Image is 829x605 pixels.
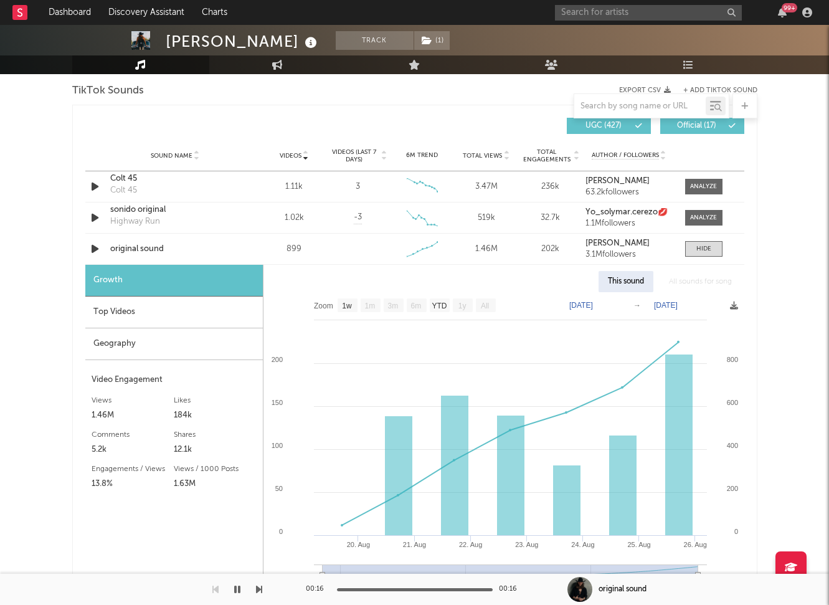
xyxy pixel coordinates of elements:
text: 1w [342,302,352,310]
button: UGC(427) [567,118,651,134]
div: This sound [599,271,653,292]
strong: [PERSON_NAME] [585,177,650,185]
div: [PERSON_NAME] [166,31,320,52]
div: original sound [599,584,647,595]
div: Engagements / Views [92,462,174,477]
div: 32.7k [521,212,579,224]
div: Highway Run [110,216,160,228]
a: sonido original [110,204,240,216]
div: Views / 1000 Posts [174,462,257,477]
div: 1.11k [265,181,323,193]
a: Colt 45 [110,173,240,185]
span: TikTok Sounds [72,83,144,98]
text: 25. Aug [627,541,650,548]
div: 6M Trend [393,151,451,160]
button: + Add TikTok Sound [683,87,757,94]
button: + Add TikTok Sound [671,87,757,94]
text: YTD [432,302,447,310]
text: 150 [271,399,282,406]
div: 519k [457,212,515,224]
span: ( 1 ) [414,31,450,50]
button: Track [336,31,414,50]
span: Total Engagements [521,148,572,163]
text: 24. Aug [571,541,594,548]
div: 202k [521,243,579,255]
input: Search by song name or URL [574,102,706,112]
div: 1.02k [265,212,323,224]
span: Videos (last 7 days) [329,148,379,163]
text: 800 [726,356,737,363]
text: 23. Aug [515,541,538,548]
div: 12.1k [174,442,257,457]
text: 1m [364,302,375,310]
text: → [633,301,641,310]
div: 13.8% [92,477,174,492]
text: 1y [458,302,466,310]
div: 5.2k [92,442,174,457]
span: Author / Followers [592,151,659,160]
text: 26. Aug [683,541,706,548]
text: Zoom [314,302,333,310]
a: [PERSON_NAME] [585,239,672,248]
div: 99 + [782,3,797,12]
div: 3 [356,181,360,193]
div: Geography [85,328,263,360]
div: 899 [265,243,323,255]
button: Export CSV [619,87,671,94]
div: 3.47M [457,181,515,193]
div: 1.46M [92,408,174,423]
text: 21. Aug [402,541,425,548]
a: [PERSON_NAME] [585,177,672,186]
div: 00:16 [306,582,331,597]
strong: Yo_solymar.cerezo💋 [585,208,668,216]
div: Top Videos [85,297,263,328]
text: 50 [275,485,282,492]
div: Shares [174,427,257,442]
text: 100 [271,442,282,449]
a: original sound [110,243,240,255]
text: 0 [734,528,737,535]
div: 1.63M [174,477,257,492]
div: Video Engagement [92,373,257,388]
div: 00:16 [499,582,524,597]
div: Views [92,393,174,408]
text: 6m [410,302,421,310]
button: 99+ [778,7,787,17]
div: Likes [174,393,257,408]
div: All sounds for song [660,271,741,292]
a: Yo_solymar.cerezo💋 [585,208,672,217]
span: Videos [280,152,301,160]
div: Colt 45 [110,184,137,197]
text: 22. Aug [458,541,481,548]
text: 400 [726,442,737,449]
text: 0 [278,528,282,535]
text: All [480,302,488,310]
strong: [PERSON_NAME] [585,239,650,247]
div: 63.2k followers [585,188,672,197]
text: 600 [726,399,737,406]
text: 20. Aug [346,541,369,548]
div: 236k [521,181,579,193]
div: 1.46M [457,243,515,255]
span: UGC ( 427 ) [575,122,632,130]
text: 200 [726,485,737,492]
div: Growth [85,265,263,297]
button: Official(17) [660,118,744,134]
text: 200 [271,356,282,363]
div: 3.1M followers [585,250,672,259]
button: (1) [414,31,450,50]
span: Total Views [463,152,502,160]
text: [DATE] [569,301,593,310]
span: Official ( 17 ) [668,122,726,130]
span: Sound Name [151,152,192,160]
div: Comments [92,427,174,442]
text: [DATE] [654,301,678,310]
input: Search for artists [555,5,742,21]
div: 1.1M followers [585,219,672,228]
text: 3m [387,302,398,310]
span: -3 [354,211,362,224]
div: 184k [174,408,257,423]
